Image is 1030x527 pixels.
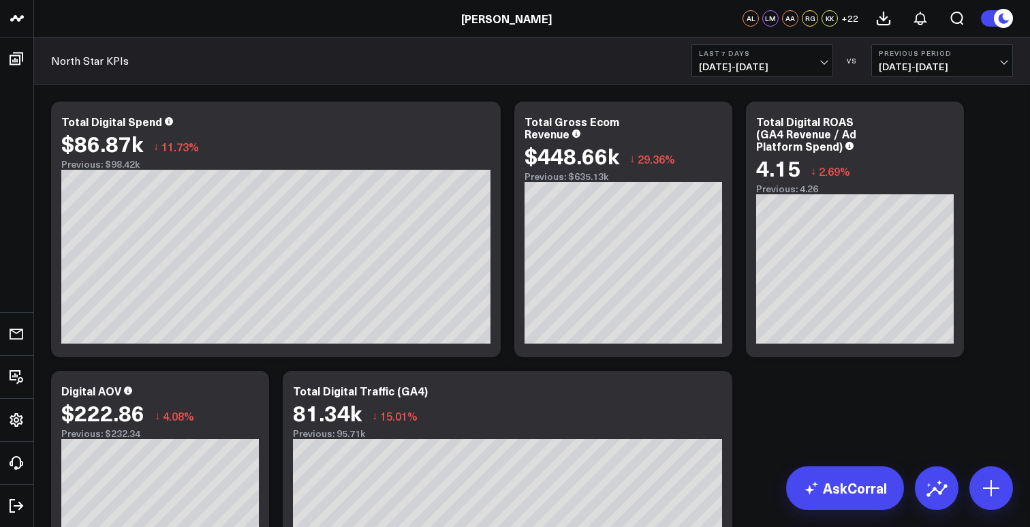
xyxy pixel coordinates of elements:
span: [DATE] - [DATE] [699,61,826,72]
div: AA [782,10,798,27]
span: ↓ [811,162,816,180]
div: $86.87k [61,131,143,155]
span: [DATE] - [DATE] [879,61,1005,72]
div: Total Gross Ecom Revenue [525,114,619,141]
div: VS [840,57,864,65]
span: 2.69% [819,164,850,179]
b: Last 7 Days [699,49,826,57]
button: Last 7 Days[DATE]-[DATE] [691,44,833,77]
div: AL [743,10,759,27]
span: ↓ [629,150,635,168]
span: 15.01% [380,408,418,423]
div: LM [762,10,779,27]
span: 29.36% [638,151,675,166]
div: $448.66k [525,143,619,168]
div: 4.15 [756,155,800,180]
div: RG [802,10,818,27]
div: Total Digital ROAS (GA4 Revenue / Ad Platform Spend) [756,114,856,153]
span: + 22 [841,14,858,23]
div: Total Digital Spend [61,114,162,129]
button: +22 [841,10,858,27]
div: KK [822,10,838,27]
span: 11.73% [161,139,199,154]
a: [PERSON_NAME] [461,11,552,26]
div: Previous: $635.13k [525,171,722,182]
div: Previous: 95.71k [293,428,722,439]
span: ↓ [153,138,159,155]
div: $222.86 [61,400,144,425]
span: ↓ [155,407,160,425]
div: Previous: $232.34 [61,428,259,439]
div: Total Digital Traffic (GA4) [293,383,428,398]
span: 4.08% [163,408,194,423]
div: Digital AOV [61,383,121,398]
a: AskCorral [786,466,904,510]
div: Previous: $98.42k [61,159,490,170]
div: Previous: 4.26 [756,183,954,194]
button: Previous Period[DATE]-[DATE] [871,44,1013,77]
b: Previous Period [879,49,1005,57]
div: 81.34k [293,400,362,425]
span: ↓ [372,407,377,425]
a: North Star KPIs [51,53,129,68]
